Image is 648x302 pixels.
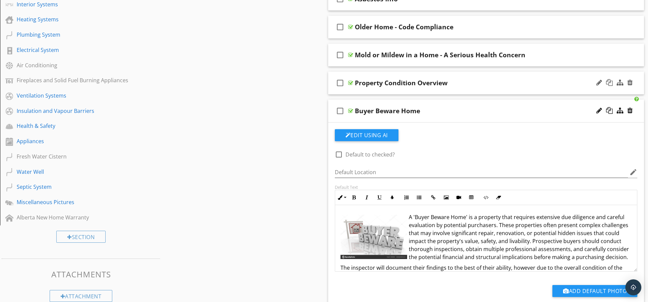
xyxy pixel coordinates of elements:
i: check_box_outline_blank [335,75,345,91]
i: check_box_outline_blank [335,103,345,119]
i: check_box_outline_blank [335,19,345,35]
div: Buyer Beware Home [355,107,420,115]
div: Fireplaces and Solid Fuel Burning Appliances [17,76,130,84]
input: Default Location [335,167,628,178]
button: Insert Link (⌘K) [427,191,440,204]
label: Default to checked? [345,151,395,158]
button: Insert Video [452,191,465,204]
div: Open Intercom Messenger [625,279,641,295]
div: Ventilation Systems [17,92,130,100]
button: Code View [479,191,492,204]
div: Attachment [50,290,113,302]
div: Mold or Mildew in a Home - A Serious Health Concern [355,51,525,59]
button: Clear Formatting [492,191,505,204]
button: Unordered List [413,191,425,204]
button: Colors [386,191,398,204]
div: Septic System [17,183,130,191]
div: Interior Systems [17,0,130,8]
button: Insert Image (⌘P) [440,191,452,204]
button: Italic (⌘I) [360,191,373,204]
div: Health & Safety [17,122,130,130]
div: Electrical System [17,46,130,54]
div: Insulation and Vapour Barriers [17,107,130,115]
button: Add Default Photo [552,285,637,297]
button: Ordered List [400,191,413,204]
div: Property Condition Overview [355,79,447,87]
div: Section [56,231,106,243]
div: Alberta New Home Warranty [17,213,130,221]
div: Heating Systems [17,15,130,23]
div: Default Text [335,184,638,190]
p: A 'Buyer Beware Home' is a property that requires extensive due diligence and careful evaluation ... [340,213,632,261]
button: Edit Using AI [335,129,398,141]
div: Water Well [17,168,130,176]
div: Miscellaneous Pictures [17,198,130,206]
p: The inspector will document their findings to the best of their ability, however due to the overa... [340,264,632,280]
img: Buyer_Beware.jpg [340,215,407,259]
button: Underline (⌘U) [373,191,386,204]
div: Plumbing System [17,31,130,39]
i: check_box_outline_blank [335,47,345,63]
div: Appliances [17,137,130,145]
button: Insert Table [465,191,478,204]
div: Fresh Water Cistern [17,152,130,160]
i: edit [629,168,637,176]
div: Older Home - Code Compliance [355,23,453,31]
div: Air Conditioning [17,61,130,69]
